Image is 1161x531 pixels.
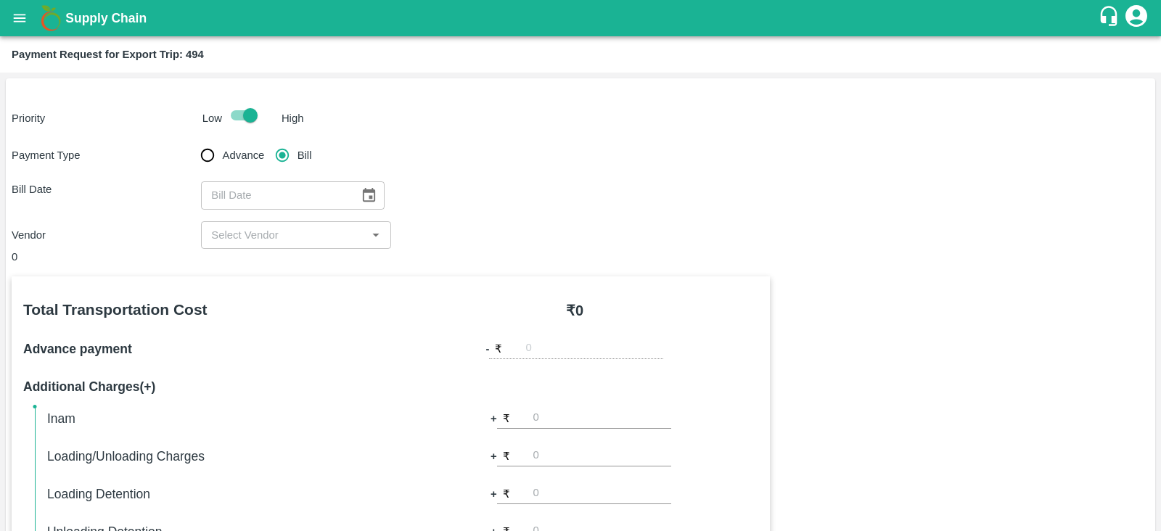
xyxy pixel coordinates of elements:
[3,1,36,35] button: open drawer
[205,226,362,244] input: Select Vendor
[503,411,510,427] p: ₹
[202,110,222,126] p: Low
[65,11,147,25] b: Supply Chain
[23,342,132,356] b: Advance payment
[298,147,312,163] span: Bill
[223,147,265,163] span: Advance
[36,4,65,33] img: logo
[12,181,201,197] p: Bill Date
[533,409,671,429] input: 0
[486,341,490,357] b: -
[533,447,671,466] input: 0
[491,486,497,502] b: +
[525,339,663,359] input: 0
[1123,3,1149,33] div: account of current user
[533,485,671,504] input: 0
[65,8,1098,28] a: Supply Chain
[47,446,403,466] h6: Loading/Unloading Charges
[12,110,197,126] p: Priority
[201,181,349,209] input: Bill Date
[282,110,304,126] p: High
[12,227,201,243] p: Vendor
[47,408,403,429] h6: Inam
[503,486,510,502] p: ₹
[47,484,403,504] h6: Loading Detention
[355,181,382,209] button: Choose date
[491,411,497,427] b: +
[366,226,385,244] button: Open
[1098,5,1123,31] div: customer-support
[503,448,510,464] p: ₹
[23,379,155,394] b: Additional Charges(+)
[495,341,502,357] p: ₹
[12,249,770,265] div: 0
[12,49,204,60] b: Payment Request for Export Trip: 494
[12,147,201,163] p: Payment Type
[23,301,208,318] b: Total Transportation Cost
[491,448,497,464] b: +
[566,302,583,318] b: ₹ 0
